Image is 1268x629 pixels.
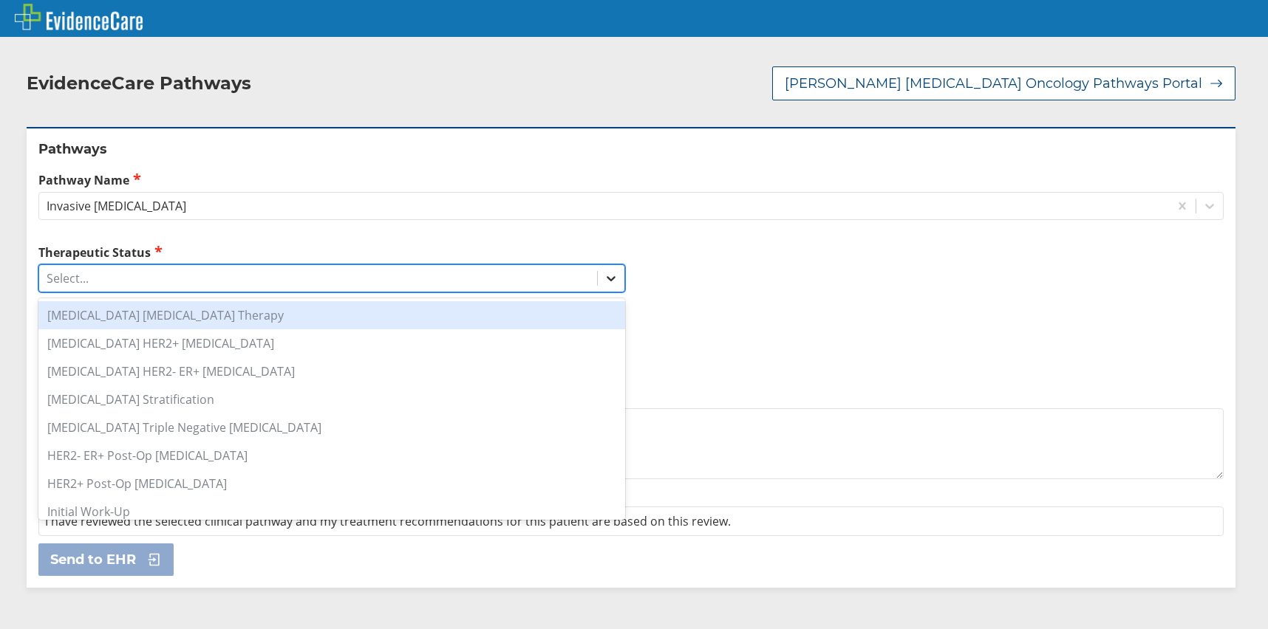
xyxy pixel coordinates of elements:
div: [MEDICAL_DATA] HER2+ [MEDICAL_DATA] [38,329,625,357]
button: Send to EHR [38,543,174,576]
div: [MEDICAL_DATA] Triple Negative [MEDICAL_DATA] [38,413,625,441]
div: Initial Work-Up [38,498,625,526]
div: [MEDICAL_DATA] [MEDICAL_DATA] Therapy [38,301,625,329]
label: Additional Details [38,388,1224,405]
label: Pathway Name [38,171,1224,188]
div: Select... [47,270,89,286]
div: [MEDICAL_DATA] Stratification [38,385,625,413]
label: Therapeutic Status [38,244,625,261]
div: [MEDICAL_DATA] HER2- ER+ [MEDICAL_DATA] [38,357,625,385]
span: I have reviewed the selected clinical pathway and my treatment recommendations for this patient a... [45,513,731,529]
div: HER2- ER+ Post-Op [MEDICAL_DATA] [38,441,625,470]
img: EvidenceCare [15,4,143,30]
div: HER2+ Post-Op [MEDICAL_DATA] [38,470,625,498]
div: Invasive [MEDICAL_DATA] [47,198,186,214]
span: Send to EHR [50,551,136,568]
h2: EvidenceCare Pathways [27,72,251,94]
button: [PERSON_NAME] [MEDICAL_DATA] Oncology Pathways Portal [772,66,1235,100]
span: [PERSON_NAME] [MEDICAL_DATA] Oncology Pathways Portal [785,75,1202,92]
h2: Pathways [38,140,1224,158]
